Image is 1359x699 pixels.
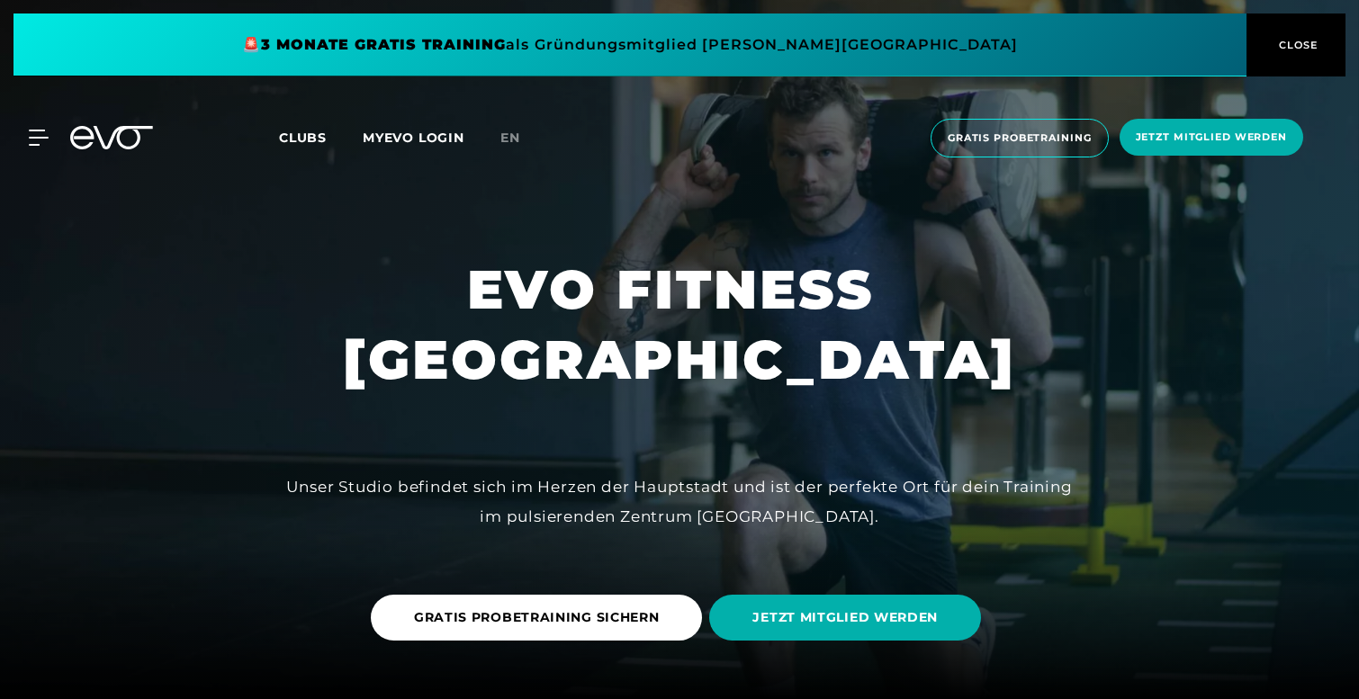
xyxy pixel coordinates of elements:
span: Gratis Probetraining [948,130,1092,146]
a: Jetzt Mitglied werden [1114,119,1309,157]
button: CLOSE [1246,13,1345,76]
a: GRATIS PROBETRAINING SICHERN [371,581,710,654]
a: Clubs [279,129,363,146]
span: Clubs [279,130,327,146]
span: GRATIS PROBETRAINING SICHERN [414,608,660,627]
span: JETZT MITGLIED WERDEN [752,608,938,627]
span: Jetzt Mitglied werden [1136,130,1287,145]
a: JETZT MITGLIED WERDEN [709,581,988,654]
span: en [500,130,520,146]
div: Unser Studio befindet sich im Herzen der Hauptstadt und ist der perfekte Ort für dein Training im... [274,472,1084,531]
a: MYEVO LOGIN [363,130,464,146]
a: en [500,128,542,148]
a: Gratis Probetraining [925,119,1114,157]
h1: EVO FITNESS [GEOGRAPHIC_DATA] [343,255,1016,395]
span: CLOSE [1274,37,1318,53]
